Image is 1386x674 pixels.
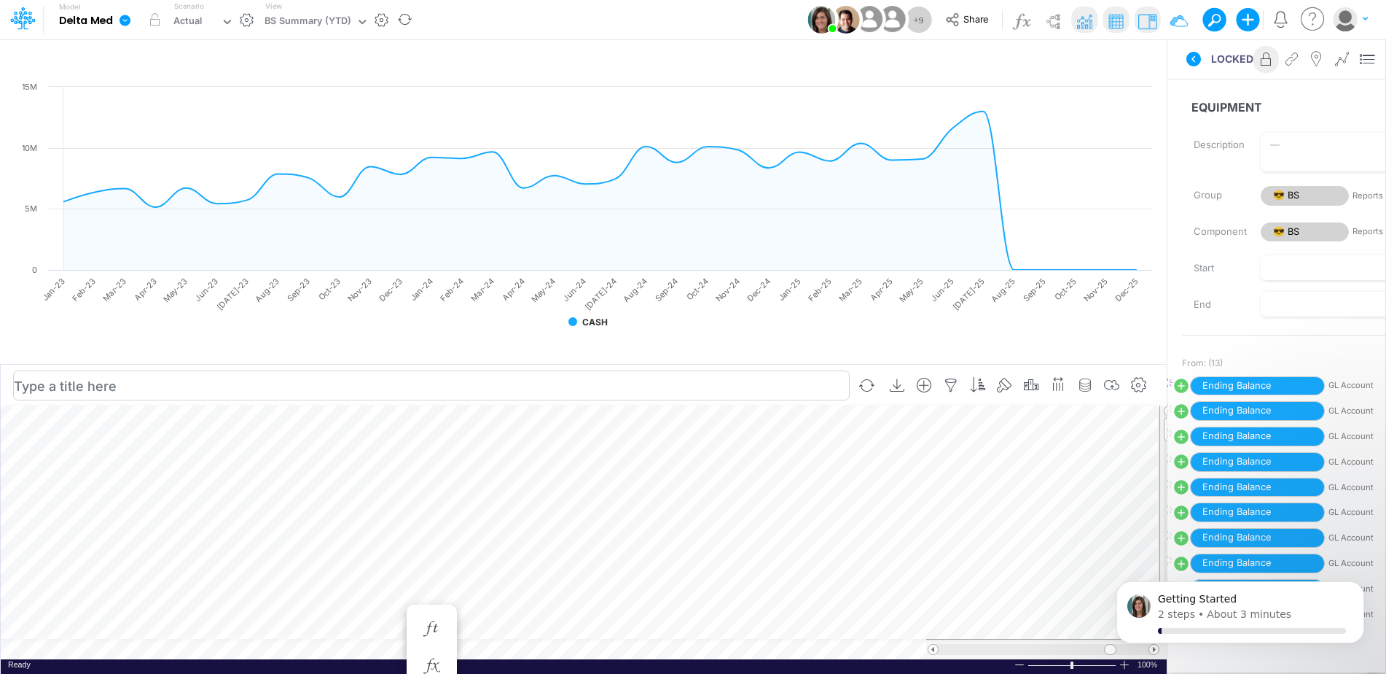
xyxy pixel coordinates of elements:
[59,3,81,12] label: Model
[653,276,680,303] text: Sep-24
[8,659,31,670] div: In Ready mode
[684,276,710,302] text: Oct-24
[897,276,925,304] text: May-25
[1190,503,1325,522] span: Ending Balance
[1272,11,1289,28] a: Notifications
[25,204,37,214] text: 5M
[12,45,1011,75] input: Type a title here
[1052,276,1078,302] text: Oct-25
[22,143,37,153] text: 10M
[285,276,312,303] text: Sep-23
[1261,186,1350,206] span: 😎 BS
[1183,133,1250,158] label: Description
[1190,427,1325,446] span: Ending Balance
[1183,256,1250,281] label: Start
[583,276,619,311] text: [DATE]-24
[1095,565,1386,667] iframe: Intercom notifications message
[837,276,864,303] text: Mar-25
[914,15,924,25] span: + 9
[776,276,803,303] text: Jan-25
[265,14,351,31] div: BS Summary (YTD)
[1190,528,1325,548] span: Ending Balance
[1190,376,1325,396] span: Ending Balance
[582,317,608,328] text: CASH
[40,276,67,303] text: Jan-23
[59,15,114,28] b: Delta Med
[989,276,1017,304] text: Aug-25
[1190,452,1325,472] span: Ending Balance
[193,276,220,303] text: Jun-23
[253,276,281,304] text: Aug-23
[32,265,37,275] text: 0
[377,276,404,303] text: Dec-23
[173,14,203,31] div: Actual
[806,276,833,303] text: Feb-25
[265,1,282,12] label: View
[1014,659,1025,670] div: Zoom Out
[215,276,251,311] text: [DATE]-23
[1190,401,1325,421] span: Ending Balance
[345,276,373,303] text: Nov-23
[500,276,527,303] text: Apr-24
[951,276,987,311] text: [DATE]-25
[1211,51,1253,66] span: LOCKED
[713,276,741,303] text: Nov-24
[22,82,37,92] text: 15M
[876,3,909,36] img: User Image Icon
[1261,222,1350,242] span: 😎 BS
[868,276,895,303] text: Apr-25
[1113,276,1140,303] text: Dec-25
[1190,554,1325,573] span: Ending Balance
[561,276,588,303] text: Jun-24
[745,276,772,303] text: Dec-24
[161,276,189,304] text: May-23
[807,6,835,34] img: User Image Icon
[101,276,128,303] text: Mar-23
[963,13,988,24] span: Share
[1183,220,1250,244] label: Component
[621,276,649,304] text: Aug-24
[13,371,850,400] input: Type a title here
[938,9,998,31] button: Share
[1183,293,1250,317] label: End
[408,276,435,303] text: Jan-24
[853,3,885,36] img: User Image Icon
[316,276,342,302] text: Oct-23
[1182,357,1223,370] span: From: (13)
[438,276,465,303] text: Feb-24
[174,1,204,12] label: Scenario
[831,6,859,34] img: User Image Icon
[70,276,97,303] text: Feb-23
[1070,662,1073,669] div: Zoom
[1027,659,1119,670] div: Zoom
[1183,183,1250,208] label: Group
[469,276,496,303] text: Mar-24
[8,660,31,669] span: Ready
[1021,276,1048,303] text: Sep-25
[929,276,956,303] text: Jun-25
[1190,478,1325,497] span: Ending Balance
[529,276,557,304] text: May-24
[132,276,159,303] text: Apr-23
[1081,276,1109,303] text: Nov-25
